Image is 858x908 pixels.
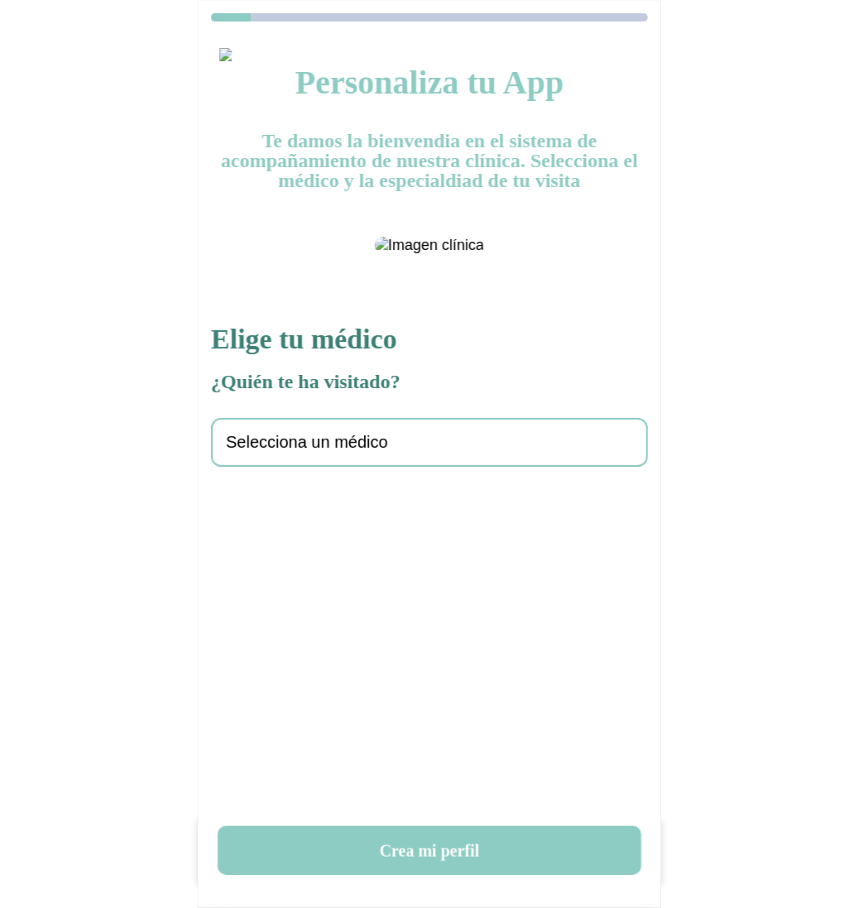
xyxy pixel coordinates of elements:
[374,237,483,254] img: Imagen clínica
[218,826,641,875] button: Crea mi perfil
[211,61,648,104] h1: Personaliza tu App
[211,372,648,392] h4: ¿Quién te ha visitado?
[211,320,648,358] h2: Elige tu médico
[211,131,648,190] h4: Te damos la bienvendia en el sistema de acompañamiento de nuestra clínica. Selecciona el médico y...
[219,48,232,61] img: ChevronLeft.svg
[226,433,388,452] span: Selecciona un médico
